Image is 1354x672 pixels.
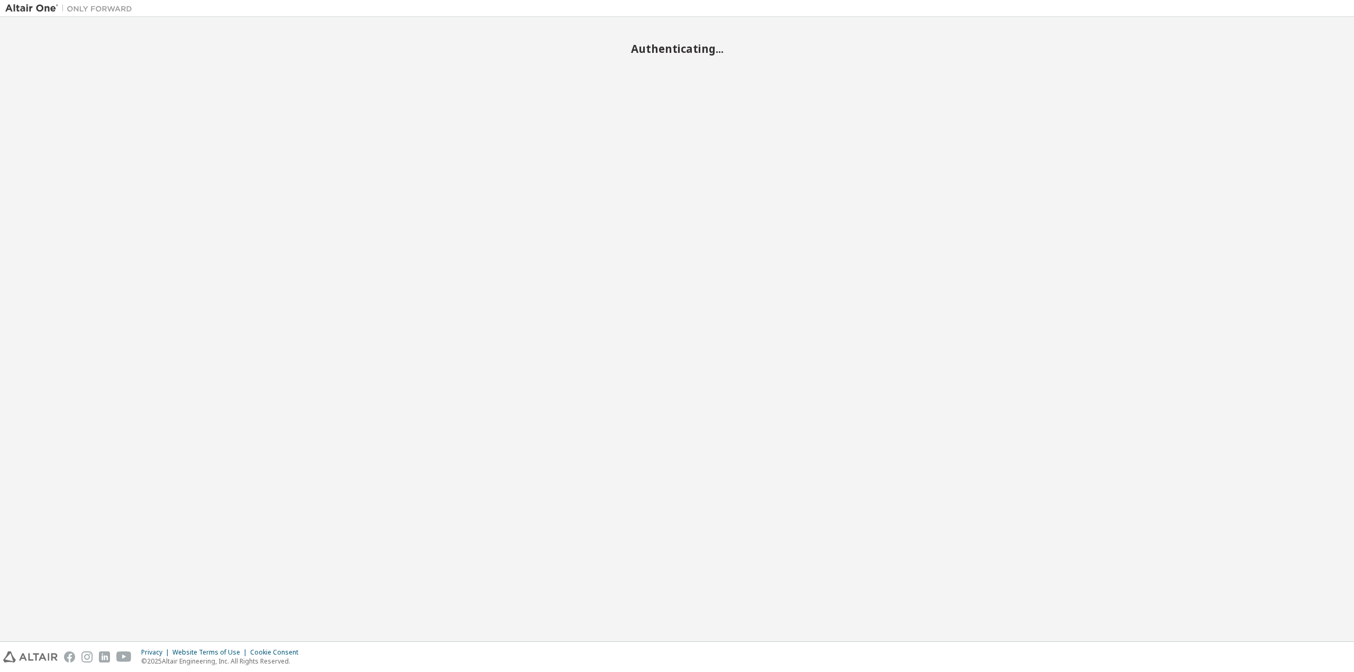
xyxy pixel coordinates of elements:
img: Altair One [5,3,138,14]
div: Website Terms of Use [172,648,250,657]
img: linkedin.svg [99,651,110,662]
p: © 2025 Altair Engineering, Inc. All Rights Reserved. [141,657,305,666]
img: youtube.svg [116,651,132,662]
img: facebook.svg [64,651,75,662]
img: altair_logo.svg [3,651,58,662]
div: Cookie Consent [250,648,305,657]
div: Privacy [141,648,172,657]
img: instagram.svg [81,651,93,662]
h2: Authenticating... [5,42,1349,56]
